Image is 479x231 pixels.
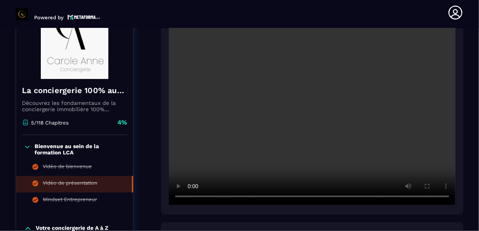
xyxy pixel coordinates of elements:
[22,0,127,79] img: banner
[22,85,127,96] h4: La conciergerie 100% automatisée
[43,196,97,205] div: Mindset Entrepreneur
[43,163,92,172] div: Vidéo de bienvenue
[68,14,101,20] img: logo
[43,180,97,189] div: Vidéo de présentation
[22,100,127,112] p: Découvrez les fondamentaux de la conciergerie immobilière 100% automatisée. Cette formation est c...
[34,15,64,20] p: Powered by
[16,8,28,20] img: logo-branding
[31,120,69,126] p: 5/118 Chapitres
[117,118,127,127] p: 4%
[35,143,125,156] p: Bienvenue au sein de la formation LCA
